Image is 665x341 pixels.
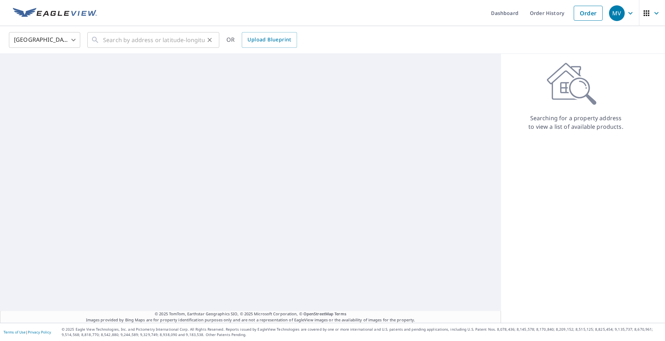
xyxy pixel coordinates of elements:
input: Search by address or latitude-longitude [103,30,205,50]
a: Terms of Use [4,330,26,335]
a: Privacy Policy [28,330,51,335]
a: Order [574,6,603,21]
div: [GEOGRAPHIC_DATA] [9,30,80,50]
a: OpenStreetMap [303,311,333,316]
span: Upload Blueprint [247,35,291,44]
a: Upload Blueprint [242,32,297,48]
p: © 2025 Eagle View Technologies, Inc. and Pictometry International Corp. All Rights Reserved. Repo... [62,327,661,337]
div: MV [609,5,625,21]
button: Clear [205,35,215,45]
a: Terms [334,311,346,316]
p: | [4,330,51,334]
p: Searching for a property address to view a list of available products. [528,114,624,131]
span: © 2025 TomTom, Earthstar Geographics SIO, © 2025 Microsoft Corporation, © [155,311,346,317]
div: OR [226,32,297,48]
img: EV Logo [13,8,97,19]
